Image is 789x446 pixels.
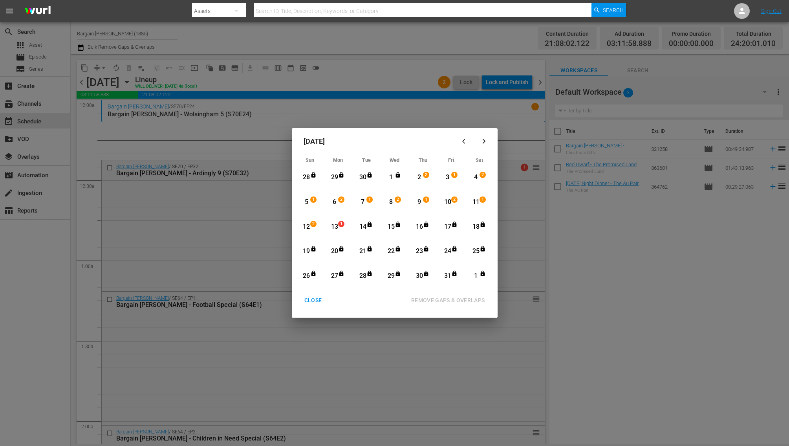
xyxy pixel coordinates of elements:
div: 28 [302,173,311,182]
div: 14 [358,222,368,231]
div: 6 [330,198,339,207]
div: 26 [302,272,311,281]
div: 30 [358,173,368,182]
span: Fri [448,157,454,163]
div: 9 [414,198,424,207]
span: Tue [362,157,371,163]
div: 24 [443,247,452,256]
a: Sign Out [761,8,782,14]
span: 1 [339,221,344,227]
span: 1 [480,196,485,203]
span: 1 [452,172,457,178]
div: 10 [443,198,452,207]
div: 19 [302,247,311,256]
div: [DATE] [296,132,456,151]
div: 12 [302,222,311,231]
div: 11 [471,198,481,207]
span: 1 [423,196,429,203]
div: CLOSE [298,295,328,305]
span: Wed [390,157,399,163]
div: 8 [386,198,396,207]
div: 7 [358,198,368,207]
div: 1 [386,173,396,182]
span: menu [5,6,14,16]
div: 29 [386,272,396,281]
div: Month View [296,155,494,289]
div: 20 [330,247,339,256]
div: 17 [443,222,452,231]
div: 15 [386,222,396,231]
div: 4 [471,173,481,182]
div: 3 [443,173,452,182]
span: 1 [311,196,316,203]
span: Sat [476,157,483,163]
div: 16 [414,222,424,231]
div: 29 [330,173,339,182]
span: Mon [333,157,343,163]
div: 22 [386,247,396,256]
span: 2 [339,196,344,203]
img: ans4CAIJ8jUAAAAAAAAAAAAAAAAAAAAAAAAgQb4GAAAAAAAAAAAAAAAAAAAAAAAAJMjXAAAAAAAAAAAAAAAAAAAAAAAAgAT5G... [19,2,57,20]
div: 21 [358,247,368,256]
span: 2 [480,172,485,178]
div: 23 [414,247,424,256]
span: 1 [367,196,372,203]
div: 28 [358,272,368,281]
span: Thu [419,157,427,163]
span: 2 [311,221,316,227]
div: 30 [414,272,424,281]
div: 13 [330,222,339,231]
div: 25 [471,247,481,256]
div: 1 [471,272,481,281]
div: 2 [414,173,424,182]
span: 2 [423,172,429,178]
div: 18 [471,222,481,231]
div: 27 [330,272,339,281]
span: Search [603,3,624,17]
span: Sun [306,157,314,163]
div: 31 [443,272,452,281]
span: 2 [395,196,401,203]
span: 2 [452,196,457,203]
button: CLOSE [295,293,331,308]
div: 5 [302,198,311,207]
